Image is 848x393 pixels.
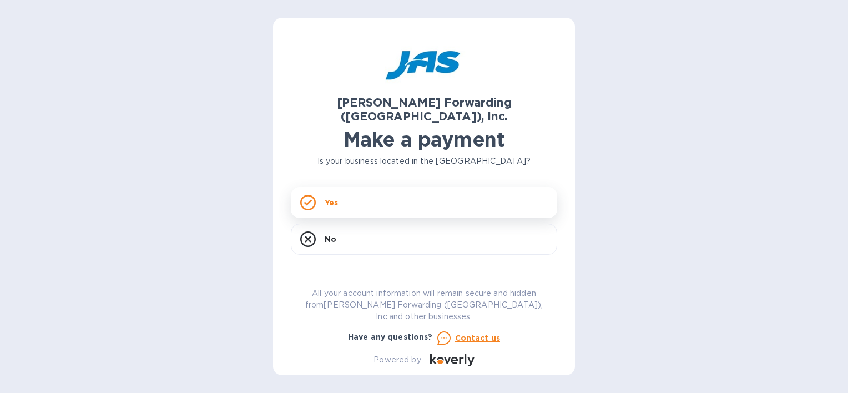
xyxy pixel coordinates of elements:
b: [PERSON_NAME] Forwarding ([GEOGRAPHIC_DATA]), Inc. [337,95,512,123]
p: Yes [325,197,338,208]
h1: Make a payment [291,128,557,151]
p: No [325,234,336,245]
p: All your account information will remain secure and hidden from [PERSON_NAME] Forwarding ([GEOGRA... [291,288,557,323]
u: Contact us [455,334,501,342]
b: Have any questions? [348,332,433,341]
p: Is your business located in the [GEOGRAPHIC_DATA]? [291,155,557,167]
p: Powered by [373,354,421,366]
